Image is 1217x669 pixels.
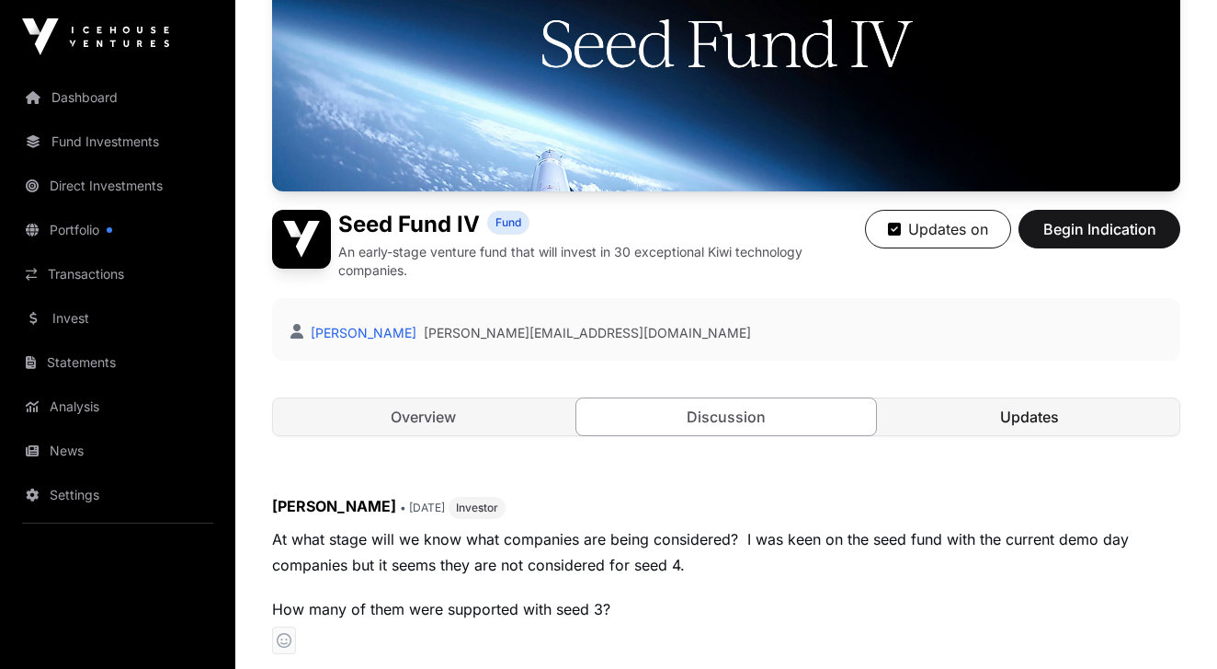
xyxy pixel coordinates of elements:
h1: Seed Fund IV [338,210,480,239]
a: Dashboard [15,77,221,118]
a: Portfolio [15,210,221,250]
a: [PERSON_NAME][EMAIL_ADDRESS][DOMAIN_NAME] [424,324,751,342]
button: Begin Indication [1018,210,1180,248]
span: Investor [456,501,498,515]
span: [PERSON_NAME] [272,497,396,515]
a: Transactions [15,254,221,294]
p: At what stage will we know what companies are being considered? I was keen on the seed fund with ... [272,526,1180,578]
a: Begin Indication [1018,228,1180,247]
span: Fund [495,215,521,230]
p: How many of them were supported with seed 3? [272,596,1180,622]
iframe: Chat Widget [1125,581,1217,669]
button: Updates on [865,210,1011,248]
p: An early-stage venture fund that will invest in 30 exceptional Kiwi technology companies. [338,243,865,280]
a: News [15,431,221,471]
a: [PERSON_NAME] [307,325,416,340]
a: Analysis [15,386,221,427]
a: Overview [273,398,573,435]
img: Icehouse Ventures Logo [22,18,169,55]
a: Statements [15,342,221,383]
span: Begin Indication [1041,218,1157,240]
a: Fund Investments [15,121,221,162]
a: Discussion [575,398,877,436]
span: • [DATE] [400,501,445,514]
img: Seed Fund IV [272,210,331,269]
nav: Tabs [273,398,1179,435]
a: Settings [15,475,221,515]
a: Invest [15,298,221,339]
a: Direct Investments [15,166,221,206]
a: Updates [880,398,1179,435]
